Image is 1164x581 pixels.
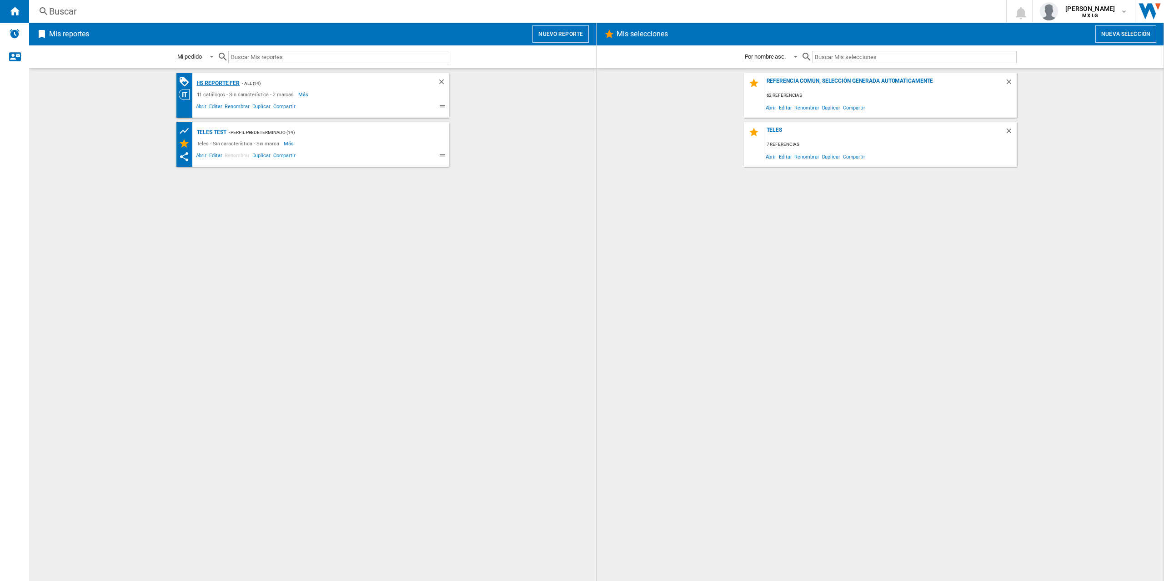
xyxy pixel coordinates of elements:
[223,102,251,113] span: Renombrar
[251,151,272,162] span: Duplicar
[195,138,284,149] div: Teles - Sin característica - Sin marca
[1005,78,1017,90] div: Borrar
[9,28,20,39] img: alerts-logo.svg
[208,151,223,162] span: Editar
[228,51,449,63] input: Buscar Mis reportes
[298,89,310,100] span: Más
[284,138,295,149] span: Más
[764,127,1005,139] div: Teles
[812,51,1016,63] input: Buscar Mis selecciones
[223,151,251,162] span: Renombrar
[793,150,820,163] span: Renombrar
[208,102,223,113] span: Editar
[240,78,419,89] div: - ALL (14)
[226,127,431,138] div: - Perfil predeterminado (14)
[195,102,208,113] span: Abrir
[177,53,202,60] div: Mi pedido
[821,101,842,114] span: Duplicar
[437,78,449,89] div: Borrar
[1005,127,1017,139] div: Borrar
[195,78,240,89] div: HS Reporte Fer
[179,125,195,137] div: Gráfico de precios y número de ofertas por retailer
[272,151,297,162] span: Compartir
[764,150,778,163] span: Abrir
[793,101,820,114] span: Renombrar
[532,25,589,43] button: Nuevo reporte
[764,139,1017,150] div: 7 referencias
[179,89,195,100] div: Visión Categoría
[1095,25,1156,43] button: Nueva selección
[195,151,208,162] span: Abrir
[1082,13,1098,19] b: MX LG
[842,101,867,114] span: Compartir
[179,151,190,162] ng-md-icon: Este reporte se ha compartido contigo
[778,150,793,163] span: Editar
[47,25,91,43] h2: Mis reportes
[745,53,786,60] div: Por nombre asc.
[195,127,226,138] div: Teles test
[778,101,793,114] span: Editar
[195,89,299,100] div: 11 catálogos - Sin característica - 2 marcas
[179,138,195,149] div: Mis Selecciones
[49,5,982,18] div: Buscar
[842,150,867,163] span: Compartir
[821,150,842,163] span: Duplicar
[764,78,1005,90] div: Referencia común, selección generada automáticamente
[1065,4,1115,13] span: [PERSON_NAME]
[251,102,272,113] span: Duplicar
[179,76,195,88] div: Matriz de PROMOCIONES
[764,101,778,114] span: Abrir
[615,25,670,43] h2: Mis selecciones
[272,102,297,113] span: Compartir
[1040,2,1058,20] img: profile.jpg
[764,90,1017,101] div: 62 referencias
